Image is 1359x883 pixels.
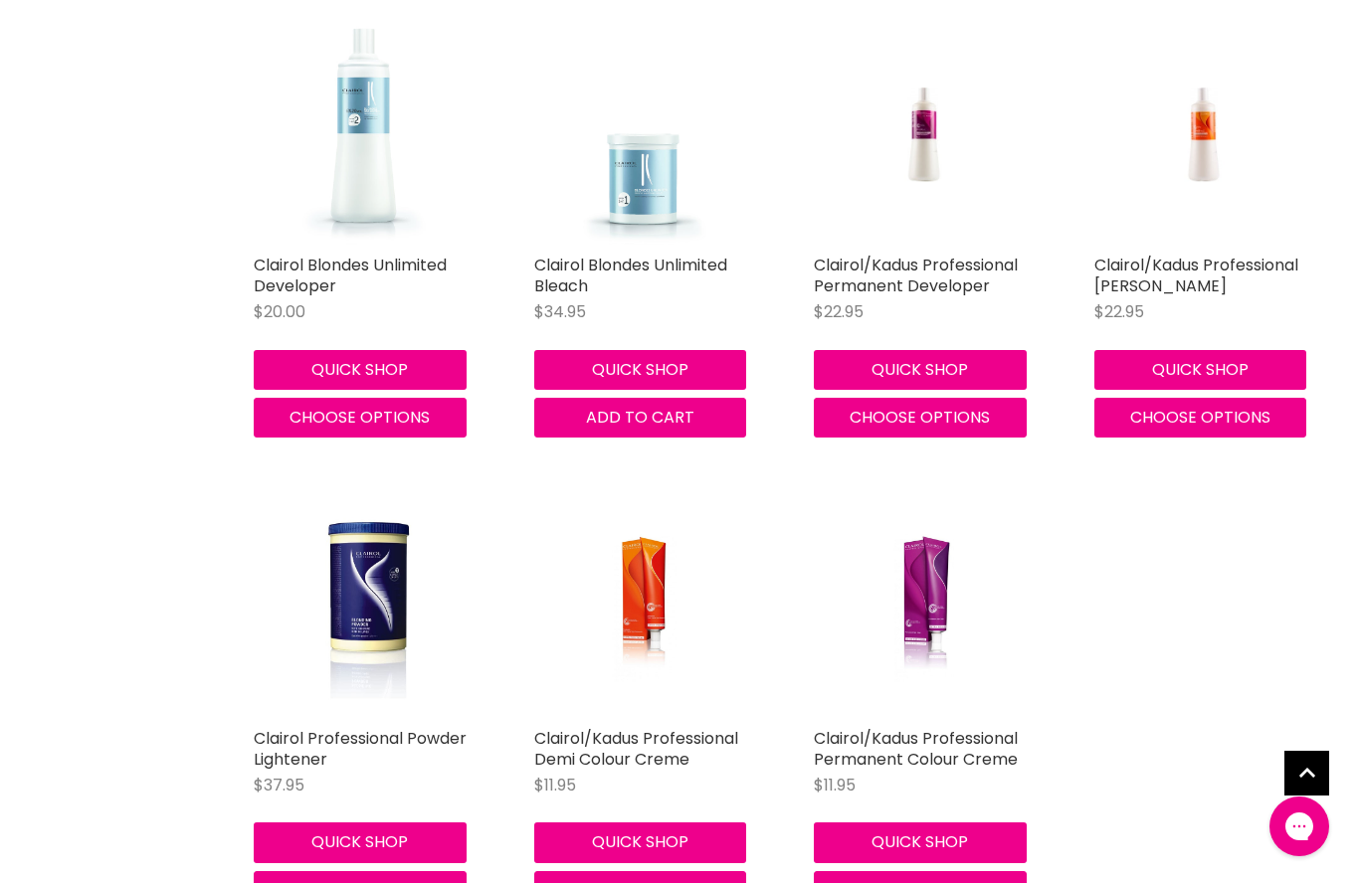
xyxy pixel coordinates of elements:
button: Quick shop [254,350,467,390]
span: $22.95 [1094,300,1144,323]
a: Clairol/Kadus Professional Permanent Developer [814,254,1018,297]
button: Quick shop [254,822,467,862]
a: Clairol Blondes Unlimited Bleach [534,254,727,297]
span: Add to cart [586,406,694,429]
button: Quick shop [814,822,1027,862]
span: $37.95 [254,774,304,796]
button: Quick shop [534,350,747,390]
a: Clairol/Kadus Professional Permanent Colour Creme [814,497,1035,718]
button: Add to cart [534,398,747,438]
a: Clairol Professional Powder Lightener [254,727,467,771]
button: Quick shop [814,350,1027,390]
a: Clairol/Kadus Professional [PERSON_NAME] [1094,254,1298,297]
img: Clairol Professional Powder Lightener [291,497,438,718]
a: Clairol Blondes Unlimited Developer [254,254,447,297]
span: Choose options [850,406,990,429]
button: Quick shop [1094,350,1307,390]
span: $11.95 [814,774,856,796]
a: Clairol/Kadus Professional Demi Colour Creme [534,497,755,718]
img: Clairol Blondes Unlimited Bleach [565,25,722,246]
img: Clairol/Kadus Professional Demi Developer [1131,25,1277,246]
span: $22.95 [814,300,864,323]
span: Choose options [290,406,430,429]
img: Clairol/Kadus Professional Permanent Developer [851,25,997,246]
a: Clairol Blondes Unlimited Bleach [534,25,755,246]
img: Clairol/Kadus Professional Permanent Colour Creme [851,497,998,718]
iframe: Gorgias live chat messenger [1260,790,1339,863]
img: Clairol/Kadus Professional Demi Colour Creme [570,497,717,718]
a: Clairol/Kadus Professional Demi Developer [1094,25,1315,246]
a: Clairol/Kadus Professional Demi Colour Creme [534,727,738,771]
button: Choose options [814,398,1027,438]
span: $11.95 [534,774,576,796]
a: Clairol/Kadus Professional Permanent Colour Creme [814,727,1018,771]
span: Choose options [1130,406,1270,429]
a: Clairol Blondes Unlimited Developer [254,25,475,246]
span: $20.00 [254,300,305,323]
button: Choose options [254,398,467,438]
img: Clairol Blondes Unlimited Developer [286,25,443,246]
a: Clairol Professional Powder Lightener [254,497,475,718]
a: Clairol/Kadus Professional Permanent Developer [814,25,1035,246]
button: Choose options [1094,398,1307,438]
button: Quick shop [534,822,747,862]
span: $34.95 [534,300,586,323]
